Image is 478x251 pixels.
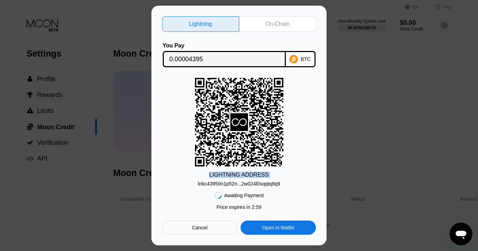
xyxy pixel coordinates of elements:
div: On-Chain [239,16,316,32]
div: Lightning [162,16,239,32]
div: Open in Wallet [241,221,316,235]
iframe: Button to launch messaging window [450,223,472,245]
div: Price expires in [217,204,261,210]
div: You PayBTC [162,42,316,67]
div: Open in Wallet [262,224,294,231]
span: 2 : 59 [252,204,261,210]
div: Cancel [192,224,208,231]
div: On-Chain [265,21,289,28]
div: Awaiting Payment [224,193,264,198]
div: BTC [301,56,311,62]
div: Cancel [162,221,237,235]
div: You Pay [163,42,286,49]
div: lnbc43950n1p52n...2w024l0sqqtq8q9 [198,178,280,187]
div: lnbc43950n1p52n...2w024l0sqqtq8q9 [198,181,280,187]
div: LIGHTNING ADDRESS [209,172,269,178]
div: Lightning [189,21,212,28]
